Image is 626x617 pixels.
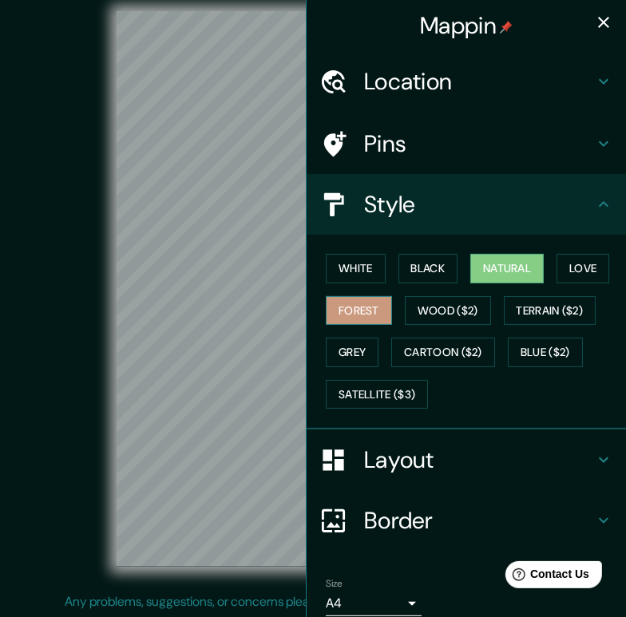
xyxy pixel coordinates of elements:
[470,254,544,283] button: Natural
[307,490,626,551] div: Border
[364,129,594,158] h4: Pins
[420,11,513,40] h4: Mappin
[117,11,509,567] canvas: Map
[326,577,343,591] label: Size
[405,296,491,326] button: Wood ($2)
[65,592,556,611] p: Any problems, suggestions, or concerns please email .
[326,380,428,409] button: Satellite ($3)
[364,67,594,96] h4: Location
[307,429,626,490] div: Layout
[364,190,594,219] h4: Style
[391,338,495,367] button: Cartoon ($2)
[484,555,608,599] iframe: Help widget launcher
[504,296,596,326] button: Terrain ($2)
[508,338,583,367] button: Blue ($2)
[500,21,513,34] img: pin-icon.png
[326,591,422,616] div: A4
[326,254,386,283] button: White
[364,506,594,535] h4: Border
[307,51,626,112] div: Location
[326,296,392,326] button: Forest
[364,445,594,474] h4: Layout
[398,254,458,283] button: Black
[326,338,378,367] button: Grey
[307,174,626,235] div: Style
[557,254,609,283] button: Love
[307,113,626,174] div: Pins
